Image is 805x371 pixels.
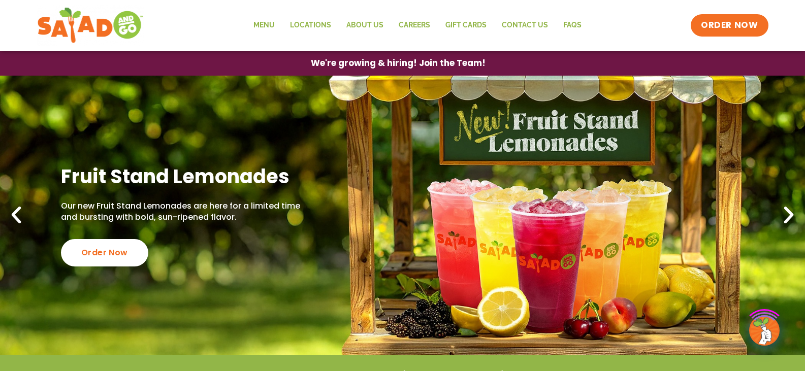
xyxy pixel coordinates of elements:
[339,14,391,37] a: About Us
[691,14,768,37] a: ORDER NOW
[296,51,501,75] a: We're growing & hiring! Join the Team!
[37,5,144,46] img: new-SAG-logo-768×292
[61,239,148,266] div: Order Now
[556,14,589,37] a: FAQs
[246,14,282,37] a: Menu
[61,164,306,189] h2: Fruit Stand Lemonades
[391,14,438,37] a: Careers
[438,14,494,37] a: GIFT CARDS
[701,19,758,31] span: ORDER NOW
[282,14,339,37] a: Locations
[246,14,589,37] nav: Menu
[61,200,306,223] p: Our new Fruit Stand Lemonades are here for a limited time and bursting with bold, sun-ripened fla...
[311,59,486,68] span: We're growing & hiring! Join the Team!
[494,14,556,37] a: Contact Us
